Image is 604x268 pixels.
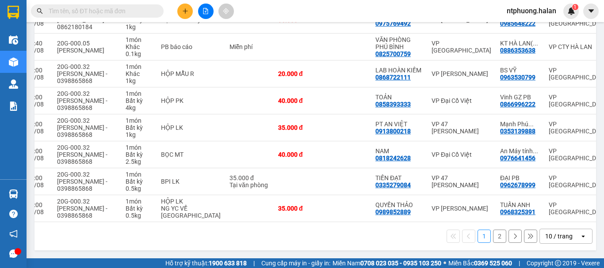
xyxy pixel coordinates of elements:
[9,249,18,258] span: message
[375,147,423,155] div: NAM
[27,147,48,155] div: 20:00
[432,40,491,54] div: VP [GEOGRAPHIC_DATA]
[432,205,491,212] div: VP [PERSON_NAME]
[126,104,152,111] div: 4 kg
[500,174,540,181] div: ĐẠI PB
[57,90,117,97] div: 20G-000.32
[500,20,535,27] div: 0985648222
[161,124,221,131] div: HỘP LK
[253,258,255,268] span: |
[375,208,411,215] div: 0989852889
[126,36,152,43] div: 1 món
[161,43,221,50] div: PB báo cáo
[545,232,573,241] div: 10 / trang
[500,121,540,128] div: Mạnh Phú Bình
[126,185,152,192] div: 0.5 kg
[126,124,152,131] div: Bất kỳ
[261,258,330,268] span: Cung cấp máy in - giấy in:
[432,174,491,189] div: VP 47 [PERSON_NAME]
[57,198,117,205] div: 20G-000.32
[27,181,48,189] div: 15/08
[57,97,117,111] div: [PERSON_NAME] - 0398865868
[9,210,18,218] span: question-circle
[27,201,48,208] div: 20:00
[126,43,152,50] div: Khác
[126,151,152,158] div: Bất kỳ
[432,97,491,104] div: VP Đại Cồ Việt
[27,47,48,54] div: 15/08
[8,6,19,19] img: logo-vxr
[27,74,48,81] div: 15/08
[555,260,561,266] span: copyright
[432,121,491,135] div: VP 47 [PERSON_NAME]
[500,208,535,215] div: 0968325391
[500,147,540,155] div: An Máy tính PB
[126,63,152,70] div: 1 món
[57,63,117,70] div: 20G-000.32
[57,171,117,178] div: 20G-000.32
[9,189,18,199] img: warehouse-icon
[27,128,48,135] div: 15/08
[587,7,595,15] span: caret-down
[375,201,423,208] div: QUYỀN THẢO
[57,70,117,84] div: [PERSON_NAME] - 0398865868
[229,181,269,189] div: Tại văn phòng
[375,20,411,27] div: 0975769492
[161,205,221,219] div: NG YC VỀ PB
[500,201,540,208] div: TUẤN ANH
[9,35,18,45] img: warehouse-icon
[203,8,209,14] span: file-add
[474,260,512,267] strong: 0369 525 060
[375,181,411,189] div: 0335279084
[500,155,535,162] div: 0976641456
[278,124,322,131] div: 35.000 đ
[126,205,152,212] div: Bất kỳ
[9,230,18,238] span: notification
[126,23,152,30] div: 1 kg
[27,101,48,108] div: 15/08
[57,40,117,47] div: 20G-000.05
[126,50,152,57] div: 0.1 kg
[533,147,538,155] span: ...
[27,20,48,27] div: 15/08
[432,70,491,77] div: VP [PERSON_NAME]
[27,67,48,74] div: 20:00
[432,151,491,158] div: VP Đại Cồ Việt
[198,4,214,19] button: file-add
[333,258,441,268] span: Miền Nam
[57,124,117,138] div: [PERSON_NAME] - 0398865868
[126,171,152,178] div: 1 món
[218,4,234,19] button: aim
[519,258,520,268] span: |
[500,5,563,16] span: ntphuong.halan
[580,233,587,240] svg: open
[37,8,43,14] span: search
[229,43,269,50] div: Miễn phí
[57,117,117,124] div: 20G-000.32
[375,67,423,74] div: LAB HOÀN KIẾM
[375,128,411,135] div: 0913800218
[500,94,540,101] div: Vinh GZ PB
[278,97,322,104] div: 40.000 đ
[500,40,540,47] div: KT HÀ LAN( MIỄN PHÍ)
[9,102,18,111] img: solution-icon
[448,258,512,268] span: Miền Bắc
[126,77,152,84] div: 1 kg
[478,230,491,243] button: 1
[126,178,152,185] div: Bất kỳ
[161,70,221,77] div: HỘP MẪU R
[500,74,535,81] div: 0963530799
[182,8,188,14] span: plus
[375,50,411,57] div: 0825700759
[57,47,117,54] div: [PERSON_NAME]
[567,7,575,15] img: icon-new-feature
[126,90,152,97] div: 1 món
[375,174,423,181] div: TIẾN ĐẠT
[126,131,152,138] div: 1 kg
[533,40,538,47] span: ...
[375,36,423,50] div: VĂN PHÒNG PHÚ BÌNH
[57,151,117,165] div: [PERSON_NAME] - 0398865868
[572,4,578,10] sup: 1
[278,151,322,158] div: 40.000 đ
[27,155,48,162] div: 15/08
